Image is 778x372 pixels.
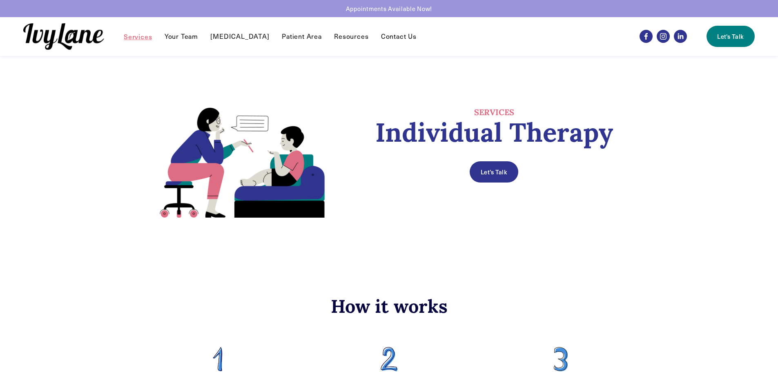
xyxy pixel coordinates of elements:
[124,32,152,41] span: Services
[354,118,634,147] h1: Individual Therapy
[210,31,269,41] a: [MEDICAL_DATA]
[354,107,634,118] h4: SERVICES
[334,32,368,41] span: Resources
[165,31,198,41] a: Your Team
[381,31,417,41] a: Contact Us
[144,294,634,318] p: How it works
[674,30,687,43] a: LinkedIn
[657,30,670,43] a: Instagram
[282,31,322,41] a: Patient Area
[470,161,518,183] a: Let's Talk
[334,31,368,41] a: folder dropdown
[707,26,755,47] a: Let's Talk
[124,31,152,41] a: folder dropdown
[640,30,653,43] a: Facebook
[23,23,104,50] img: Ivy Lane Counseling &mdash; Therapy that works for you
